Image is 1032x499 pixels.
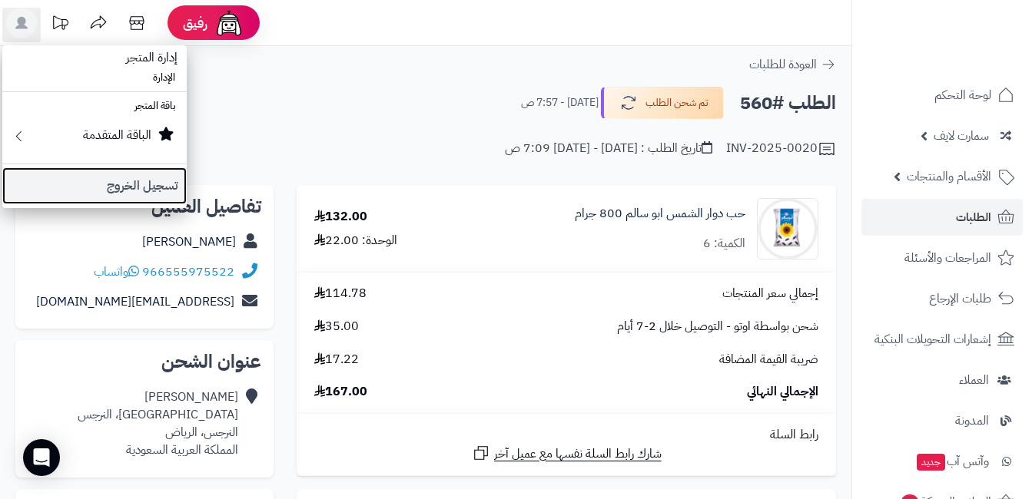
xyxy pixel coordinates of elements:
[2,95,187,117] li: باقة المتجر
[142,233,236,251] a: [PERSON_NAME]
[934,125,989,147] span: سمارت لايف
[917,454,945,471] span: جديد
[874,329,991,350] span: إشعارات التحويلات البنكية
[2,167,187,204] a: تسجيل الخروج
[749,55,836,74] a: العودة للطلبات
[861,402,1023,439] a: المدونة
[861,77,1023,114] a: لوحة التحكم
[861,280,1023,317] a: طلبات الإرجاع
[78,388,238,458] div: [PERSON_NAME] [GEOGRAPHIC_DATA]، النرجس النرجس، الرياض المملكة العربية السعودية
[929,288,991,309] span: طلبات الإرجاع
[749,55,817,74] span: العودة للطلبات
[303,426,830,444] div: رابط السلة
[758,198,818,259] img: 1739571027-%D8%AA%D9%86%D8%B2%D9%8A%D9%84%20-%202025-02-15T010231.166-90x90.jpeg
[41,8,79,42] a: تحديثات المنصة
[617,318,818,335] span: شحن بواسطة اوتو - التوصيل خلال 2-7 أيام
[36,292,234,311] a: [EMAIL_ADDRESS][DOMAIN_NAME]
[907,166,991,187] span: الأقسام والمنتجات
[861,362,1023,398] a: العملاء
[521,95,599,111] small: [DATE] - 7:57 ص
[505,140,712,157] div: تاريخ الطلب : [DATE] - [DATE] 7:09 ص
[314,285,367,302] span: 114.78
[214,8,244,38] img: ai-face.png
[915,451,989,472] span: وآتس آب
[23,439,60,476] div: Open Intercom Messenger
[740,88,836,119] h2: الطلب #560
[934,84,991,106] span: لوحة التحكم
[314,232,397,249] div: الوحدة: 22.00
[956,207,991,228] span: الطلبات
[314,351,359,368] span: 17.22
[494,445,662,463] span: شارك رابط السلة نفسها مع عميل آخر
[927,41,1017,73] img: logo-2.png
[314,208,367,226] div: 132.00
[904,247,991,269] span: المراجعات والأسئلة
[2,67,187,89] li: الإدارة
[861,443,1023,480] a: وآتس آبجديد
[314,383,367,401] span: 167.00
[747,383,818,401] span: الإجمالي النهائي
[719,351,818,368] span: ضريبة القيمة المضافة
[94,263,139,281] a: واتساب
[959,369,989,391] span: العملاء
[575,205,745,223] a: حب دوار الشمس ابو سالم 800 جرام
[703,235,745,253] div: الكمية: 6
[722,285,818,302] span: إجمالي سعر المنتجات
[601,87,724,119] button: تم شحن الطلب
[861,199,1023,236] a: الطلبات
[861,240,1023,276] a: المراجعات والأسئلة
[861,321,1023,358] a: إشعارات التحويلات البنكية
[142,263,234,281] a: 966555975522
[472,444,662,463] a: شارك رابط السلة نفسها مع عميل آخر
[117,39,187,76] span: إدارة المتجر
[83,126,151,144] small: الباقة المتقدمة
[183,14,207,32] span: رفيق
[314,318,359,335] span: 35.00
[2,117,187,160] a: الباقة المتقدمة
[955,410,989,431] span: المدونة
[726,140,836,158] div: INV-2025-0020
[28,352,261,371] h2: عنوان الشحن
